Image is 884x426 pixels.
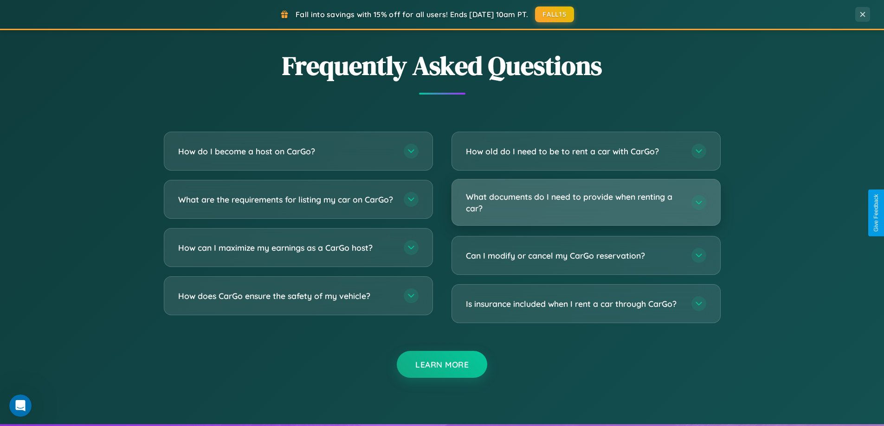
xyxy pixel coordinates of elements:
h3: Is insurance included when I rent a car through CarGo? [466,298,682,310]
h3: Can I modify or cancel my CarGo reservation? [466,250,682,261]
h3: How old do I need to be to rent a car with CarGo? [466,146,682,157]
h3: How can I maximize my earnings as a CarGo host? [178,242,394,254]
h3: What are the requirements for listing my car on CarGo? [178,194,394,205]
button: Learn More [397,351,487,378]
h3: How does CarGo ensure the safety of my vehicle? [178,290,394,302]
h3: How do I become a host on CarGo? [178,146,394,157]
h2: Frequently Asked Questions [164,48,721,83]
iframe: Intercom live chat [9,394,32,417]
button: FALL15 [535,6,574,22]
div: Give Feedback [873,194,879,232]
h3: What documents do I need to provide when renting a car? [466,191,682,214]
span: Fall into savings with 15% off for all users! Ends [DATE] 10am PT. [296,10,528,19]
